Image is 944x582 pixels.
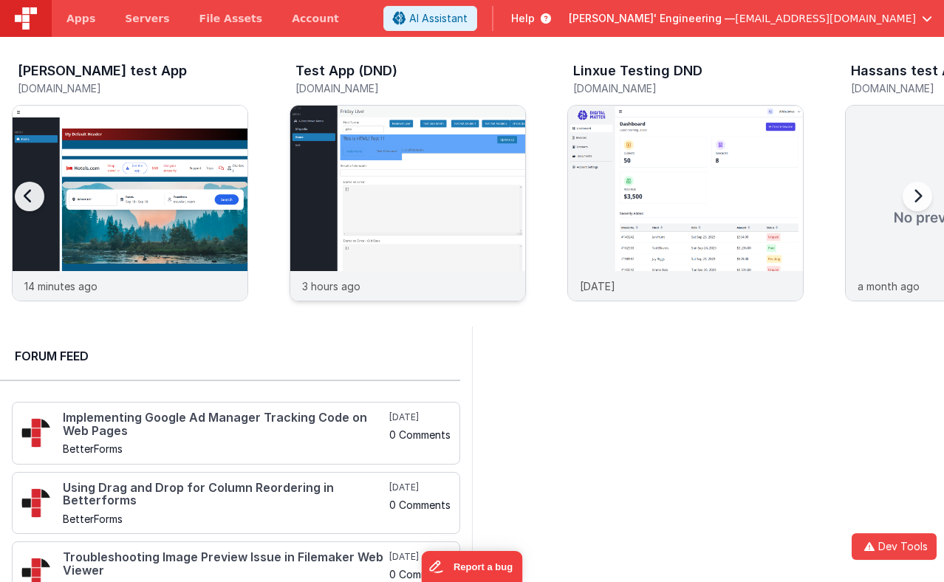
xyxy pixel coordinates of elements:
h3: Test App (DND) [295,64,397,78]
span: Servers [125,11,169,26]
span: AI Assistant [409,11,468,26]
h5: BetterForms [63,513,386,524]
h4: Troubleshooting Image Preview Issue in Filemaker Web Viewer [63,551,386,577]
button: Dev Tools [852,533,937,560]
h3: [PERSON_NAME] test App [18,64,187,78]
span: File Assets [199,11,263,26]
h3: Linxue Testing DND [573,64,702,78]
h5: [DOMAIN_NAME] [295,83,526,94]
p: 3 hours ago [302,278,360,294]
img: 295_2.png [21,488,51,518]
a: Implementing Google Ad Manager Tracking Code on Web Pages BetterForms [DATE] 0 Comments [12,402,460,465]
a: Using Drag and Drop for Column Reordering in Betterforms BetterForms [DATE] 0 Comments [12,472,460,535]
h4: Using Drag and Drop for Column Reordering in Betterforms [63,482,386,507]
h5: [DATE] [389,411,451,423]
span: Apps [66,11,95,26]
img: 295_2.png [21,418,51,448]
h5: [DOMAIN_NAME] [573,83,804,94]
h5: [DOMAIN_NAME] [18,83,248,94]
h5: [DATE] [389,551,451,563]
span: [PERSON_NAME]' Engineering — [569,11,735,26]
h4: Implementing Google Ad Manager Tracking Code on Web Pages [63,411,386,437]
span: [EMAIL_ADDRESS][DOMAIN_NAME] [735,11,916,26]
p: [DATE] [580,278,615,294]
h5: BetterForms [63,443,386,454]
button: [PERSON_NAME]' Engineering — [EMAIL_ADDRESS][DOMAIN_NAME] [569,11,932,26]
iframe: Marker.io feedback button [422,551,523,582]
h5: 0 Comments [389,499,451,510]
p: a month ago [858,278,920,294]
h2: Forum Feed [15,347,445,365]
button: AI Assistant [383,6,477,31]
h5: 0 Comments [389,429,451,440]
h5: [DATE] [389,482,451,493]
span: Help [511,11,535,26]
h5: 0 Comments [389,569,451,580]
